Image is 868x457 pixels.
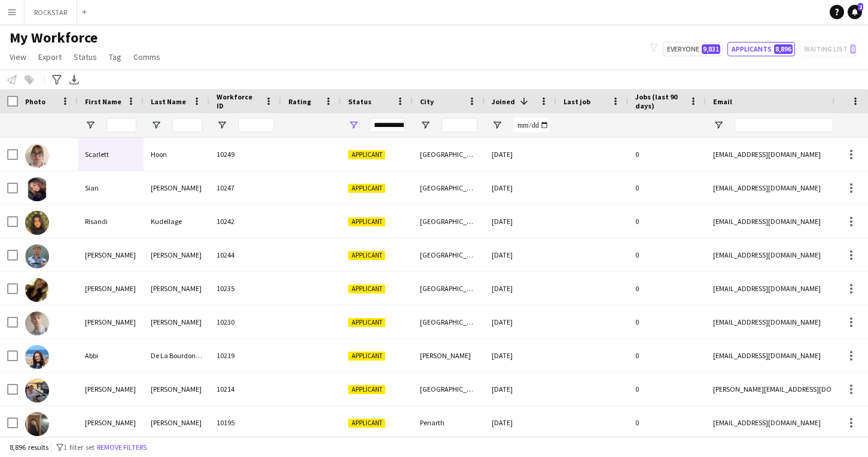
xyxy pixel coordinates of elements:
[209,138,281,171] div: 10249
[133,52,160,62] span: Comms
[348,184,385,193] span: Applicant
[420,120,431,131] button: Open Filter Menu
[513,118,549,132] input: Joined Filter Input
[129,49,165,65] a: Comms
[85,120,96,131] button: Open Filter Menu
[492,120,502,131] button: Open Filter Menu
[104,49,126,65] a: Tag
[63,443,95,452] span: 1 filter set
[774,44,793,54] span: 8,896
[144,138,209,171] div: Hoon
[10,52,26,62] span: View
[69,49,102,65] a: Status
[217,120,227,131] button: Open Filter Menu
[209,373,281,405] div: 10214
[628,373,706,405] div: 0
[5,49,31,65] a: View
[635,92,684,110] span: Jobs (last 90 days)
[33,49,66,65] a: Export
[348,385,385,394] span: Applicant
[485,339,556,372] div: [DATE]
[209,205,281,238] div: 10242
[74,52,97,62] span: Status
[67,72,81,87] app-action-btn: Export XLSX
[144,339,209,372] div: De La Bourdonnaye
[348,285,385,293] span: Applicant
[144,171,209,204] div: [PERSON_NAME]
[413,171,485,204] div: [GEOGRAPHIC_DATA]
[485,305,556,338] div: [DATE]
[564,97,590,106] span: Last job
[348,120,359,131] button: Open Filter Menu
[348,318,385,327] span: Applicant
[485,238,556,271] div: [DATE]
[78,406,144,439] div: [PERSON_NAME]
[628,305,706,338] div: 0
[628,238,706,271] div: 0
[209,272,281,305] div: 10235
[78,138,144,171] div: Scarlett
[95,441,149,454] button: Remove filters
[485,373,556,405] div: [DATE]
[348,97,371,106] span: Status
[348,419,385,428] span: Applicant
[144,373,209,405] div: [PERSON_NAME]
[85,97,121,106] span: First Name
[858,3,863,11] span: 2
[78,339,144,372] div: Abbi
[413,305,485,338] div: [GEOGRAPHIC_DATA]
[209,238,281,271] div: 10244
[78,373,144,405] div: [PERSON_NAME]
[25,412,49,436] img: lois blake
[50,72,64,87] app-action-btn: Advanced filters
[848,5,862,19] a: 2
[628,272,706,305] div: 0
[702,44,720,54] span: 9,831
[485,272,556,305] div: [DATE]
[413,406,485,439] div: Penarth
[78,171,144,204] div: Sian
[25,244,49,268] img: Ronan Curley
[485,205,556,238] div: [DATE]
[144,406,209,439] div: [PERSON_NAME]
[151,97,186,106] span: Last Name
[485,406,556,439] div: [DATE]
[348,352,385,361] span: Applicant
[492,97,515,106] span: Joined
[38,52,62,62] span: Export
[420,97,434,106] span: City
[25,211,49,235] img: Risandi Kudellage
[628,339,706,372] div: 0
[25,311,49,335] img: Harry Speight
[172,118,202,132] input: Last Name Filter Input
[144,272,209,305] div: [PERSON_NAME]
[209,171,281,204] div: 10247
[25,379,49,402] img: Ella Sophie Clark
[628,171,706,204] div: 0
[217,92,260,110] span: Workforce ID
[109,52,121,62] span: Tag
[144,238,209,271] div: [PERSON_NAME]
[106,118,136,132] input: First Name Filter Input
[25,97,45,106] span: Photo
[348,251,385,260] span: Applicant
[25,345,49,369] img: Abbi De La Bourdonnaye
[348,150,385,159] span: Applicant
[713,97,732,106] span: Email
[628,205,706,238] div: 0
[238,118,274,132] input: Workforce ID Filter Input
[441,118,477,132] input: City Filter Input
[628,406,706,439] div: 0
[413,339,485,372] div: [PERSON_NAME]
[413,205,485,238] div: [GEOGRAPHIC_DATA]
[144,205,209,238] div: Kudellage
[78,305,144,338] div: [PERSON_NAME]
[413,373,485,405] div: [GEOGRAPHIC_DATA]
[663,42,723,56] button: Everyone9,831
[25,144,49,168] img: Scarlett Hoon
[413,238,485,271] div: [GEOGRAPHIC_DATA]
[151,120,162,131] button: Open Filter Menu
[628,138,706,171] div: 0
[288,97,311,106] span: Rating
[209,339,281,372] div: 10219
